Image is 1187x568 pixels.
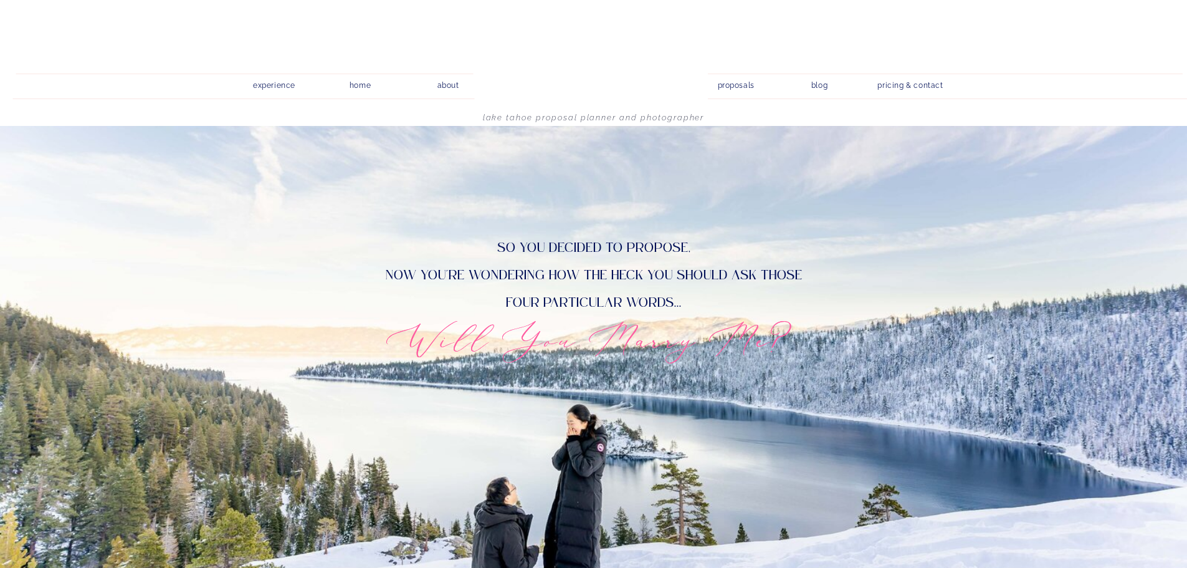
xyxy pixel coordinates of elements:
p: So you decided to propose, now you're wondering how the heck you should ask those four particular... [338,234,851,314]
a: blog [802,77,837,89]
a: pricing & contact [873,77,948,95]
h2: Will You Marry Me? [308,314,880,365]
a: experience [245,77,304,89]
a: proposals [718,77,753,89]
a: about [431,77,466,89]
a: home [343,77,378,89]
h1: Lake Tahoe Proposal Planner and Photographer [401,113,786,128]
